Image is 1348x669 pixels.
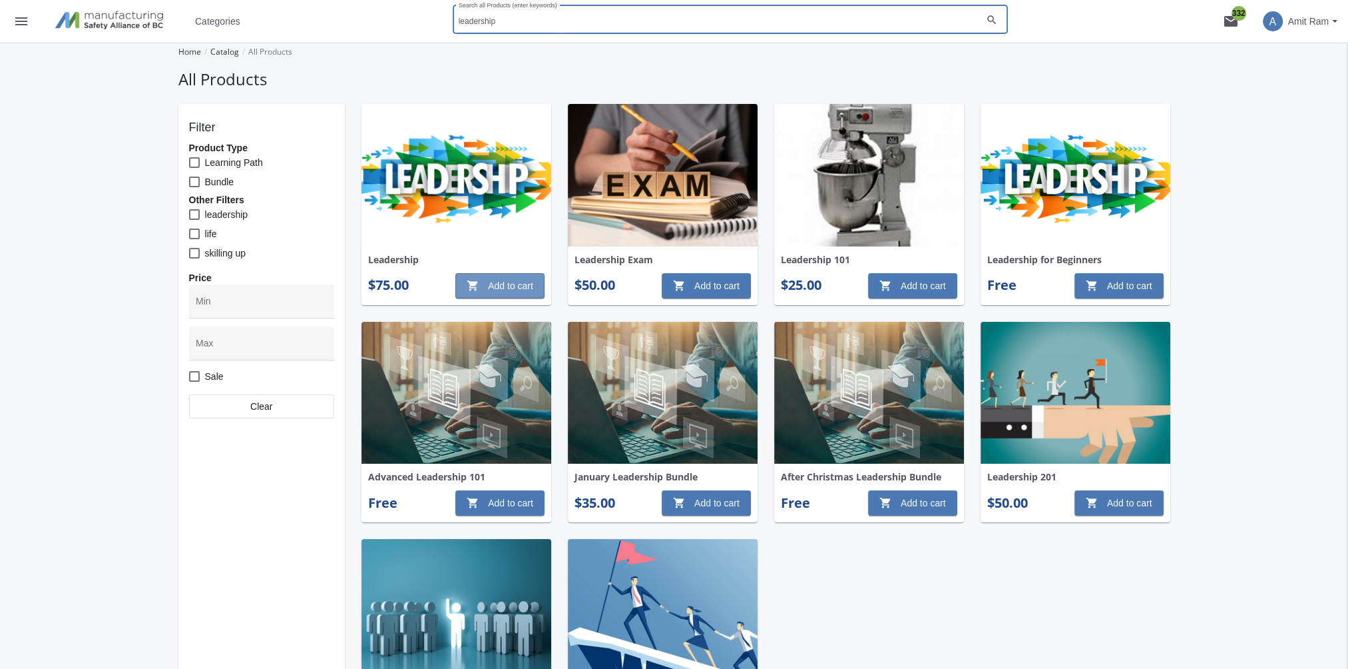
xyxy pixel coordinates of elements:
mat-icon: shopping_cart [467,491,479,515]
div: Advanced Leadership 101 [368,470,545,484]
div: After Christmas Leadership Bundle [781,470,957,484]
h1: All Products [178,68,1170,91]
div: Leadership Exam [574,253,751,267]
img: product image [568,104,758,247]
span: life [205,226,217,242]
mat-icon: shopping_cart [467,274,479,298]
button: Add to cart [868,273,957,299]
mat-icon: shopping_cart [673,274,686,298]
span: leadership [205,207,248,223]
span: Add to cart [879,491,946,515]
span: skilling up [205,245,246,261]
img: product image [981,322,1170,464]
span: Add to cart [673,274,740,298]
a: Catalog [210,46,239,57]
button: Add to cart [662,273,751,299]
img: product image [361,322,551,464]
button: Add to cart [662,490,751,516]
mat-icon: shopping_cart [879,274,892,298]
div: $50.00 [574,276,615,295]
img: product image [361,104,551,247]
span: Sale [205,368,224,384]
mat-icon: menu [13,13,29,29]
li: All Products [239,43,292,61]
mat-icon: shopping_cart [879,491,892,515]
span: Add to cart [467,274,533,298]
mat-icon: shopping_cart [1086,274,1098,298]
div: Leadership for Beginners [987,253,1164,267]
span: Categories [195,9,240,33]
div: Free [987,276,1016,295]
img: product image [774,104,964,247]
button: Add to cart [455,273,545,299]
button: Add to cart [1074,273,1164,299]
span: Add to cart [1086,491,1152,515]
button: Add to cart [868,490,957,516]
div: Leadership 201 [987,470,1164,484]
button: Add to cart [455,490,545,516]
span: Add to cart [673,491,740,515]
div: Leadership [368,253,545,267]
b: Price [189,273,212,283]
span: Bundle [205,174,234,190]
span: Add to cart [1086,274,1152,298]
mat-icon: search [984,13,1000,27]
div: Leadership 101 [781,253,957,267]
span: Add to cart [879,274,946,298]
b: Other Filters [189,195,244,205]
div: $25.00 [781,276,821,295]
div: January Leadership Bundle [574,470,751,484]
mat-icon: shopping_cart [1086,491,1098,515]
span: Add to cart [467,491,533,515]
img: product image [568,322,758,464]
div: $75.00 [368,276,409,295]
mat-icon: mail [1223,13,1239,29]
span: Amit Ram [1288,9,1329,33]
mat-icon: shopping_cart [673,491,686,515]
button: Clear [189,394,334,418]
div: Free [781,494,810,513]
img: logo.png [43,3,180,39]
h4: Filter [189,121,334,135]
div: $35.00 [574,494,615,513]
span: A [1263,11,1283,31]
div: $50.00 [987,494,1028,513]
img: product image [774,322,964,464]
div: Free [368,494,397,513]
b: Product Type [189,143,248,153]
span: Clear [200,395,324,418]
button: Add to cart [1074,490,1164,516]
a: Home [178,46,201,57]
img: product image [981,104,1170,247]
span: Learning Path [205,155,263,171]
